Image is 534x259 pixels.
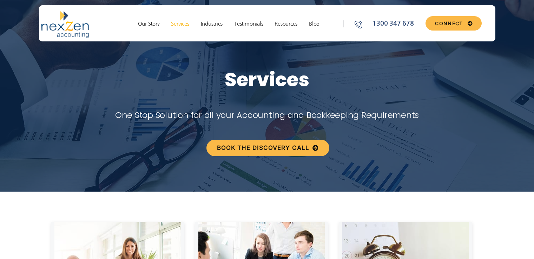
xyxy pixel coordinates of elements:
[371,19,414,28] span: 1300 347 678
[305,20,323,27] a: Blog
[225,66,309,93] span: Services
[167,20,192,27] a: Services
[217,145,309,151] span: BOOK THE DISCOVERY CALL
[354,19,423,28] a: 1300 347 678
[426,16,481,31] a: CONNECT
[271,20,301,27] a: Resources
[197,20,226,27] a: Industries
[435,21,463,26] span: CONNECT
[118,20,339,27] nav: Menu
[206,140,329,156] a: BOOK THE DISCOVERY CALL
[231,20,266,27] a: Testimonials
[107,107,427,122] p: One Stop Solution for all your Accounting and Bookkeeping Requirements
[134,20,163,27] a: Our Story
